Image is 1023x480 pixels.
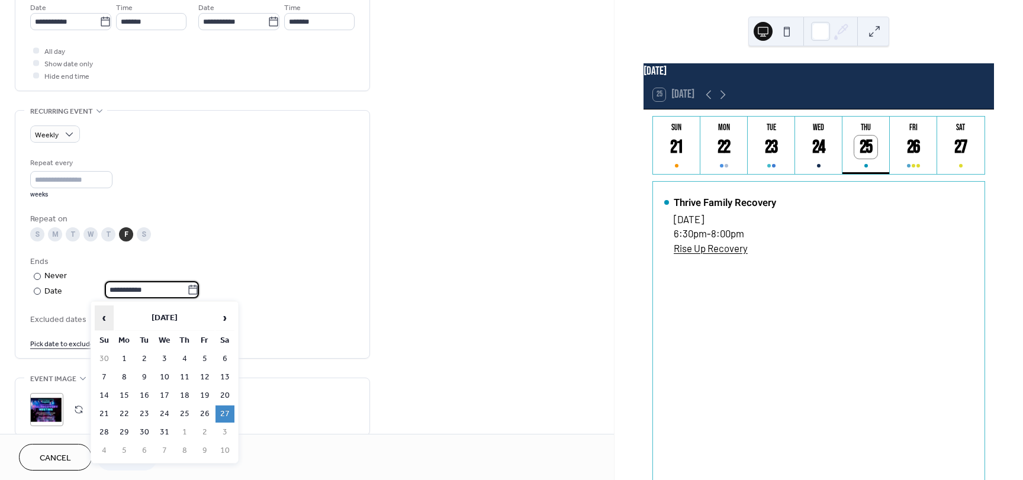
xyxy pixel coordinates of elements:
button: Sat27 [937,117,985,174]
div: Sat [941,123,981,133]
td: 25 [175,405,194,423]
div: M [48,227,62,241]
div: 26 [902,136,925,159]
div: T [66,227,80,241]
td: 26 [195,405,214,423]
td: 8 [175,442,194,459]
td: 6 [135,442,154,459]
span: Recurring event [30,105,93,118]
td: 13 [215,369,234,386]
td: 28 [95,424,114,441]
th: Su [95,332,114,349]
div: weeks [30,191,112,199]
td: 30 [95,350,114,368]
td: 10 [155,369,174,386]
td: 30 [135,424,154,441]
button: Wed24 [795,117,842,174]
span: 6:30pm [674,227,707,239]
th: Mo [115,332,134,349]
button: Cancel [19,444,92,471]
td: 2 [135,350,154,368]
td: 24 [155,405,174,423]
span: Time [116,2,133,14]
div: F [119,227,133,241]
td: 8 [115,369,134,386]
div: Repeat every [30,157,110,169]
div: W [83,227,98,241]
th: Fr [195,332,214,349]
td: 18 [175,387,194,404]
span: Date [30,2,46,14]
td: 6 [215,350,234,368]
td: 2 [195,424,214,441]
div: 27 [949,136,972,159]
td: 5 [195,350,214,368]
button: Mon22 [700,117,748,174]
span: Excluded dates [30,314,355,326]
td: 14 [95,387,114,404]
td: 19 [195,387,214,404]
div: Ends [30,256,352,268]
td: 9 [195,442,214,459]
td: 5 [115,442,134,459]
div: T [101,227,115,241]
span: Date [198,2,214,14]
div: 24 [807,136,830,159]
th: Tu [135,332,154,349]
div: S [30,227,44,241]
td: 10 [215,442,234,459]
span: Weekly [35,128,59,142]
td: 20 [215,387,234,404]
span: 8:00pm [711,227,744,239]
div: Sun [657,123,697,133]
span: Pick date to exclude [30,338,94,350]
div: Fri [893,123,934,133]
td: 29 [115,424,134,441]
td: 15 [115,387,134,404]
div: 23 [760,136,783,159]
div: 22 [712,136,735,159]
span: - [707,227,711,239]
td: 4 [95,442,114,459]
span: ‹ [95,306,113,330]
div: Thu [846,123,886,133]
td: 21 [95,405,114,423]
td: 1 [175,424,194,441]
td: 9 [135,369,154,386]
td: 27 [215,405,234,423]
div: 25 [854,136,877,159]
a: Rise Up Recovery [674,242,776,254]
button: Thu25 [842,117,890,174]
button: Fri26 [890,117,937,174]
div: S [137,227,151,241]
div: Never [44,270,67,282]
div: Repeat on [30,213,352,225]
div: Mon [704,123,744,133]
div: Thrive Family Recovery [674,195,776,210]
td: 3 [155,350,174,368]
span: All day [44,46,65,58]
div: Date [44,285,199,298]
th: We [155,332,174,349]
th: [DATE] [115,305,214,331]
td: 22 [115,405,134,423]
span: Hide end time [44,70,89,83]
td: 7 [95,369,114,386]
span: Time [284,2,301,14]
div: 21 [665,136,688,159]
td: 1 [115,350,134,368]
span: Event image [30,373,76,385]
span: Show date only [44,58,93,70]
button: Sun21 [653,117,700,174]
button: Tue23 [748,117,795,174]
div: Tue [751,123,792,133]
td: 7 [155,442,174,459]
td: 17 [155,387,174,404]
div: [DATE] [644,63,994,80]
td: 3 [215,424,234,441]
div: Wed [799,123,839,133]
td: 31 [155,424,174,441]
td: 4 [175,350,194,368]
span: › [216,306,234,330]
